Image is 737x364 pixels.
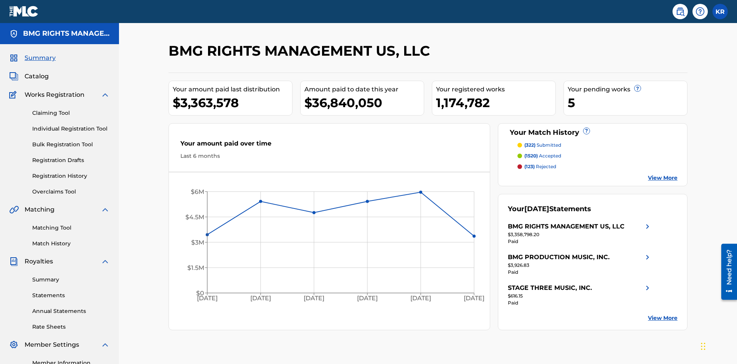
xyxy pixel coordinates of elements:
[304,94,424,111] div: $36,840,050
[9,72,18,81] img: Catalog
[32,240,110,248] a: Match History
[464,295,485,302] tspan: [DATE]
[32,291,110,299] a: Statements
[32,172,110,180] a: Registration History
[191,239,204,246] tspan: $3M
[32,141,110,149] a: Bulk Registration Tool
[583,128,590,134] span: ?
[32,323,110,331] a: Rate Sheets
[508,222,625,231] div: BMG RIGHTS MANAGEMENT US, LLC
[643,283,652,293] img: right chevron icon
[32,109,110,117] a: Claiming Tool
[524,152,561,159] p: accepted
[101,90,110,99] img: expand
[701,335,706,358] div: Drag
[436,85,555,94] div: Your registered works
[524,205,549,213] span: [DATE]
[9,257,18,266] img: Royalties
[32,156,110,164] a: Registration Drafts
[101,205,110,214] img: expand
[712,4,728,19] div: User Menu
[524,142,561,149] p: submitted
[185,213,204,221] tspan: $4.5M
[524,164,535,169] span: (123)
[673,4,688,19] a: Public Search
[692,4,708,19] div: Help
[568,94,687,111] div: 5
[191,188,204,195] tspan: $6M
[25,90,84,99] span: Works Registration
[696,7,705,16] img: help
[9,53,18,63] img: Summary
[643,222,652,231] img: right chevron icon
[648,174,678,182] a: View More
[9,72,49,81] a: CatalogCatalog
[32,125,110,133] a: Individual Registration Tool
[357,295,378,302] tspan: [DATE]
[716,241,737,304] iframe: Resource Center
[32,188,110,196] a: Overclaims Tool
[180,152,478,160] div: Last 6 months
[524,142,535,148] span: (322)
[508,253,652,276] a: BMG PRODUCTION MUSIC, INC.right chevron icon$3,926.83Paid
[508,283,592,293] div: STAGE THREE MUSIC, INC.
[32,276,110,284] a: Summary
[9,6,39,17] img: MLC Logo
[25,53,56,63] span: Summary
[187,264,204,271] tspan: $1.5M
[9,29,18,38] img: Accounts
[508,127,678,138] div: Your Match History
[32,307,110,315] a: Annual Statements
[508,204,591,214] div: Your Statements
[436,94,555,111] div: 1,174,782
[196,290,204,297] tspan: $0
[197,295,218,302] tspan: [DATE]
[250,295,271,302] tspan: [DATE]
[304,85,424,94] div: Amount paid to date this year
[517,163,678,170] a: (123) rejected
[524,163,556,170] p: rejected
[9,340,18,349] img: Member Settings
[508,231,652,238] div: $3,358,798.20
[508,262,652,269] div: $3,926.83
[676,7,685,16] img: search
[23,29,110,38] h5: BMG RIGHTS MANAGEMENT US, LLC
[25,72,49,81] span: Catalog
[517,152,678,159] a: (1520) accepted
[25,340,79,349] span: Member Settings
[508,283,652,306] a: STAGE THREE MUSIC, INC.right chevron icon$616.15Paid
[508,299,652,306] div: Paid
[508,269,652,276] div: Paid
[25,257,53,266] span: Royalties
[508,238,652,245] div: Paid
[508,222,652,245] a: BMG RIGHTS MANAGEMENT US, LLCright chevron icon$3,358,798.20Paid
[101,257,110,266] img: expand
[180,139,478,152] div: Your amount paid over time
[173,94,292,111] div: $3,363,578
[101,340,110,349] img: expand
[9,205,19,214] img: Matching
[508,293,652,299] div: $616.15
[9,53,56,63] a: SummarySummary
[568,85,687,94] div: Your pending works
[699,327,737,364] iframe: Chat Widget
[524,153,538,159] span: (1520)
[648,314,678,322] a: View More
[643,253,652,262] img: right chevron icon
[410,295,431,302] tspan: [DATE]
[508,253,610,262] div: BMG PRODUCTION MUSIC, INC.
[635,85,641,91] span: ?
[32,224,110,232] a: Matching Tool
[304,295,324,302] tspan: [DATE]
[25,205,55,214] span: Matching
[517,142,678,149] a: (322) submitted
[169,42,434,60] h2: BMG RIGHTS MANAGEMENT US, LLC
[9,90,19,99] img: Works Registration
[173,85,292,94] div: Your amount paid last distribution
